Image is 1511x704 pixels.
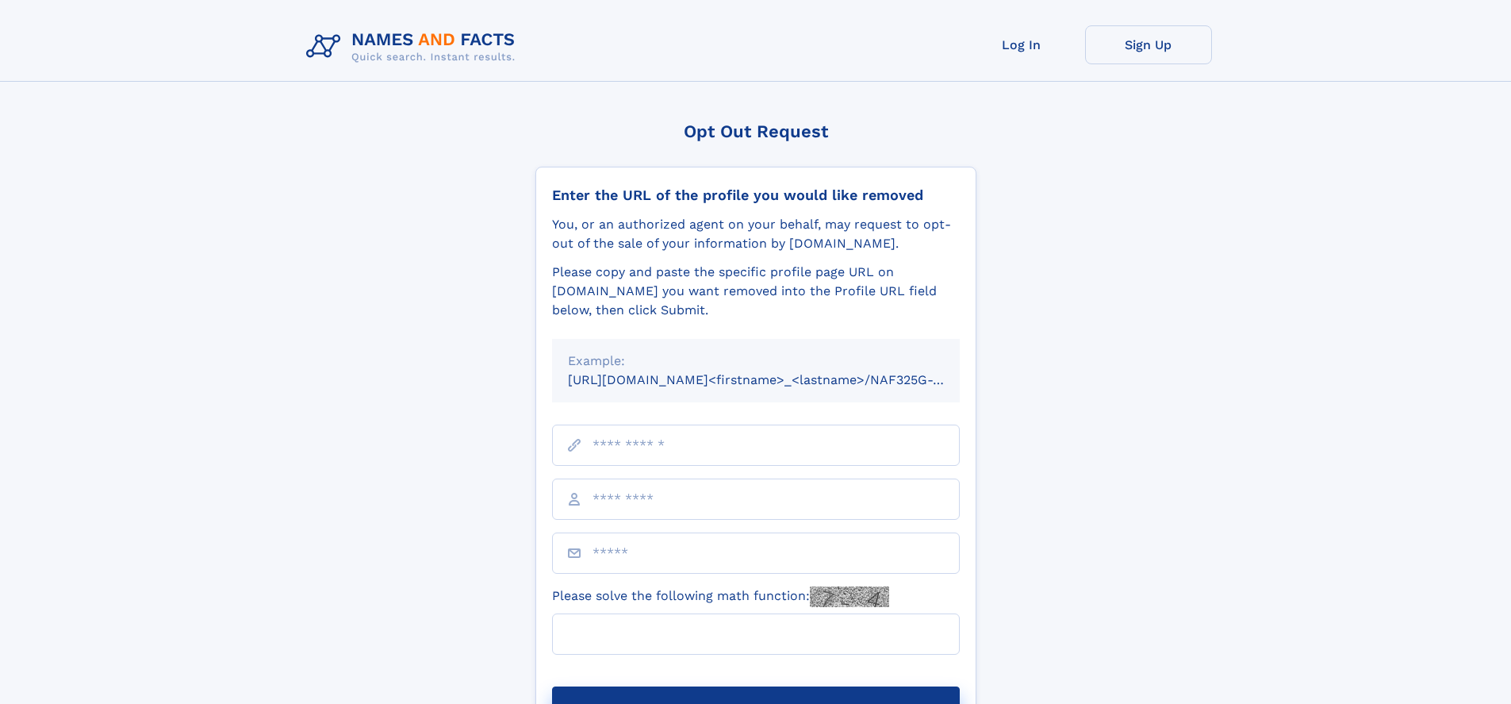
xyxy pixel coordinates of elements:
[300,25,528,68] img: Logo Names and Facts
[568,352,944,371] div: Example:
[568,372,990,387] small: [URL][DOMAIN_NAME]<firstname>_<lastname>/NAF325G-xxxxxxxx
[552,587,889,607] label: Please solve the following math function:
[552,263,960,320] div: Please copy and paste the specific profile page URL on [DOMAIN_NAME] you want removed into the Pr...
[958,25,1085,64] a: Log In
[552,215,960,253] div: You, or an authorized agent on your behalf, may request to opt-out of the sale of your informatio...
[535,121,976,141] div: Opt Out Request
[552,187,960,204] div: Enter the URL of the profile you would like removed
[1085,25,1212,64] a: Sign Up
